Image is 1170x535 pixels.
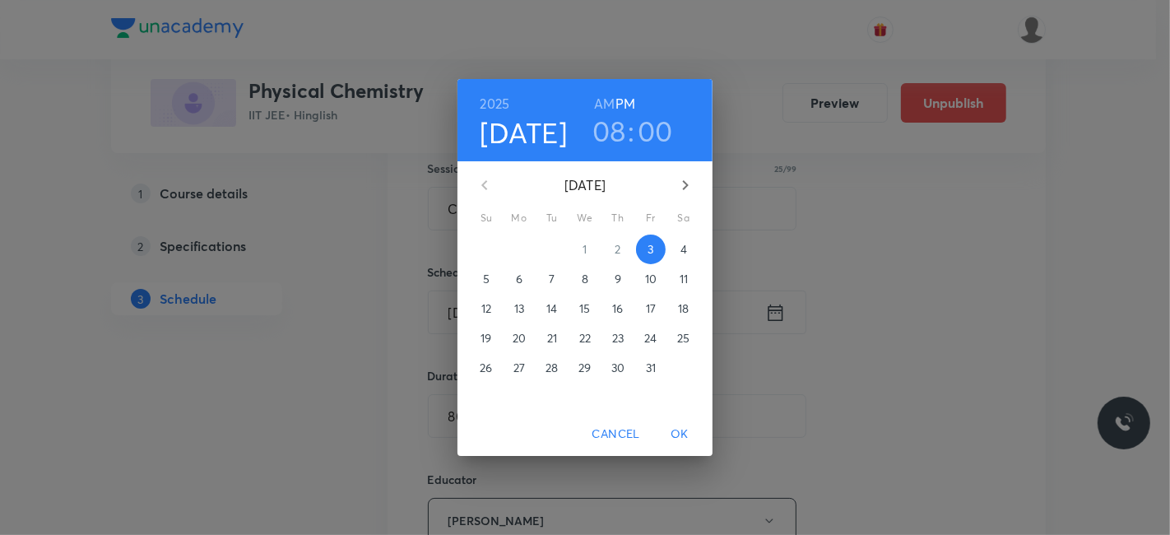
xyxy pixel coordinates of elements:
[680,241,687,258] p: 4
[481,300,491,317] p: 12
[628,114,634,148] h3: :
[592,424,640,444] span: Cancel
[481,92,510,115] button: 2025
[603,210,633,226] span: Th
[644,330,657,347] p: 24
[570,210,600,226] span: We
[471,353,501,383] button: 26
[504,210,534,226] span: Mo
[646,360,656,376] p: 31
[648,241,653,258] p: 3
[471,264,501,294] button: 5
[669,264,699,294] button: 11
[603,294,633,323] button: 16
[636,210,666,226] span: Fr
[514,300,524,317] p: 13
[615,92,635,115] button: PM
[636,323,666,353] button: 24
[636,294,666,323] button: 17
[481,115,568,150] button: [DATE]
[549,271,555,287] p: 7
[537,210,567,226] span: Tu
[537,323,567,353] button: 21
[615,271,621,287] p: 9
[483,271,490,287] p: 5
[579,300,590,317] p: 15
[669,235,699,264] button: 4
[612,330,624,347] p: 23
[504,323,534,353] button: 20
[578,360,591,376] p: 29
[612,300,623,317] p: 16
[636,235,666,264] button: 3
[582,271,588,287] p: 8
[660,424,699,444] span: OK
[471,294,501,323] button: 12
[513,360,525,376] p: 27
[636,264,666,294] button: 10
[547,330,557,347] p: 21
[579,330,591,347] p: 22
[594,92,615,115] button: AM
[570,323,600,353] button: 22
[603,353,633,383] button: 30
[603,264,633,294] button: 9
[611,360,624,376] p: 30
[570,353,600,383] button: 29
[636,353,666,383] button: 31
[680,271,688,287] p: 11
[504,353,534,383] button: 27
[638,114,673,148] button: 00
[592,114,626,148] button: 08
[471,323,501,353] button: 19
[537,353,567,383] button: 28
[677,330,689,347] p: 25
[646,300,656,317] p: 17
[586,419,647,449] button: Cancel
[546,360,558,376] p: 28
[653,419,706,449] button: OK
[669,323,699,353] button: 25
[546,300,557,317] p: 14
[537,294,567,323] button: 14
[603,323,633,353] button: 23
[516,271,522,287] p: 6
[645,271,657,287] p: 10
[471,210,501,226] span: Su
[570,294,600,323] button: 15
[537,264,567,294] button: 7
[504,264,534,294] button: 6
[669,294,699,323] button: 18
[678,300,689,317] p: 18
[513,330,526,347] p: 20
[480,360,492,376] p: 26
[481,330,491,347] p: 19
[504,294,534,323] button: 13
[570,264,600,294] button: 8
[669,210,699,226] span: Sa
[504,175,666,195] p: [DATE]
